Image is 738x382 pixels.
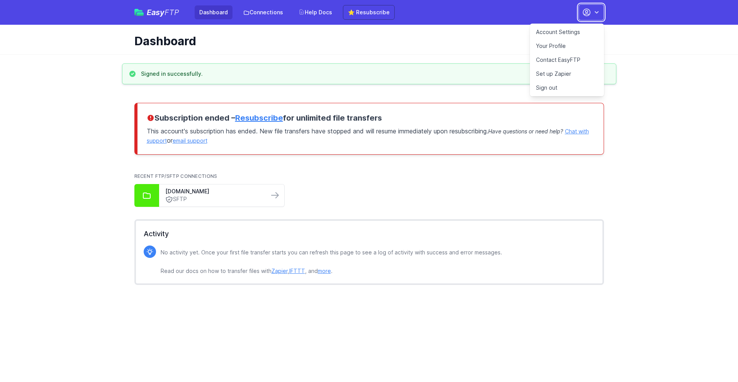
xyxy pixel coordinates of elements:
[294,5,337,19] a: Help Docs
[147,123,594,145] p: This account's subscription has ended. New file transfers have stopped and will resume immediatel...
[161,248,502,276] p: No activity yet. Once your first file transfer starts you can refresh this page to see a log of a...
[530,67,604,81] a: Set up Zapier
[144,229,595,239] h2: Activity
[530,53,604,67] a: Contact EasyFTP
[165,8,179,17] span: FTP
[134,34,598,48] h1: Dashboard
[173,137,207,144] a: email support
[318,268,331,274] a: more
[289,268,305,274] a: IFTTT
[134,173,604,179] h2: Recent FTP/SFTP Connections
[699,343,729,373] iframe: Drift Widget Chat Controller
[530,39,604,53] a: Your Profile
[134,9,179,16] a: EasyFTP
[195,5,232,19] a: Dashboard
[165,188,263,195] a: [DOMAIN_NAME]
[147,9,179,16] span: Easy
[147,113,594,123] h3: Subscription ended – for unlimited file transfers
[239,5,288,19] a: Connections
[530,25,604,39] a: Account Settings
[271,268,288,274] a: Zapier
[343,5,395,20] a: ⭐ Resubscribe
[488,128,563,135] span: Have questions or need help?
[141,70,203,78] h3: Signed in successfully.
[165,195,263,203] a: SFTP
[530,81,604,95] a: Sign out
[235,113,283,123] a: Resubscribe
[134,9,144,16] img: easyftp_logo.png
